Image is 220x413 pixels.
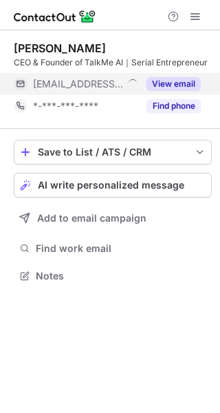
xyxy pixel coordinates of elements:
span: [EMAIL_ADDRESS][URL] [33,78,123,90]
img: ContactOut v5.3.10 [14,8,96,25]
span: Find work email [36,242,206,255]
button: Find work email [14,239,212,258]
button: Add to email campaign [14,206,212,231]
button: save-profile-one-click [14,140,212,165]
div: CEO & Founder of TalkMe AI｜Serial Entrepreneur [14,56,212,69]
button: Reveal Button [146,99,201,113]
button: Reveal Button [146,77,201,91]
button: Notes [14,266,212,286]
span: Notes [36,270,206,282]
div: Save to List / ATS / CRM [38,147,188,158]
span: AI write personalized message [38,180,184,191]
div: [PERSON_NAME] [14,41,106,55]
button: AI write personalized message [14,173,212,198]
span: Add to email campaign [37,213,146,224]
